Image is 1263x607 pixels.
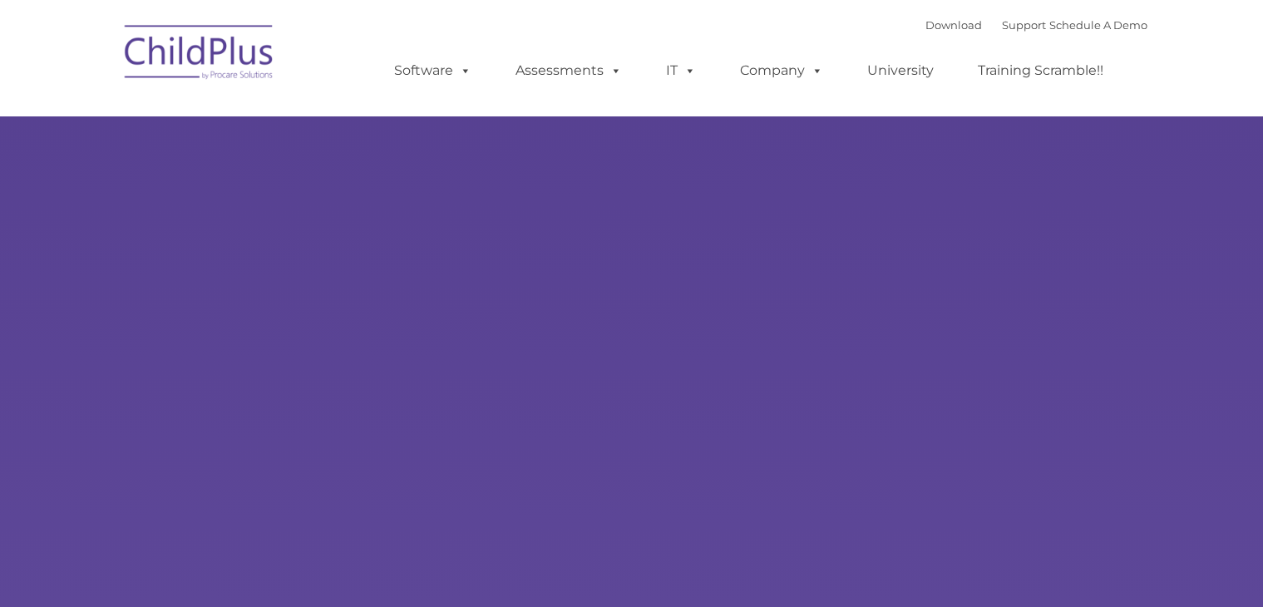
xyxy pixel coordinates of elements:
img: ChildPlus by Procare Solutions [116,13,283,96]
a: University [851,54,950,87]
a: Support [1002,18,1046,32]
a: Download [925,18,982,32]
a: IT [649,54,713,87]
a: Schedule A Demo [1049,18,1147,32]
a: Software [377,54,488,87]
font: | [925,18,1147,32]
a: Company [723,54,840,87]
a: Assessments [499,54,639,87]
a: Training Scramble!! [961,54,1120,87]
